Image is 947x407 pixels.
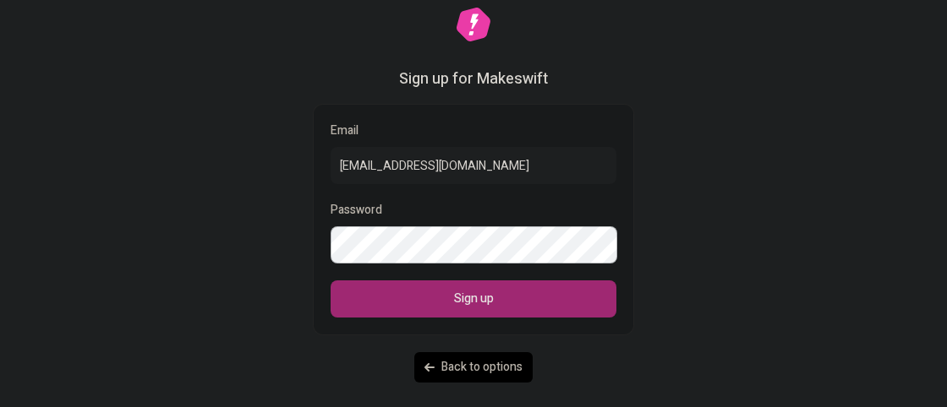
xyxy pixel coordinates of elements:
[441,358,523,377] span: Back to options
[331,122,616,140] p: Email
[331,280,616,317] button: Sign up
[454,290,494,308] span: Sign up
[414,352,533,383] button: Back to options
[331,201,382,220] p: Password
[399,68,548,90] h1: Sign up for Makeswift
[331,147,616,184] input: Email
